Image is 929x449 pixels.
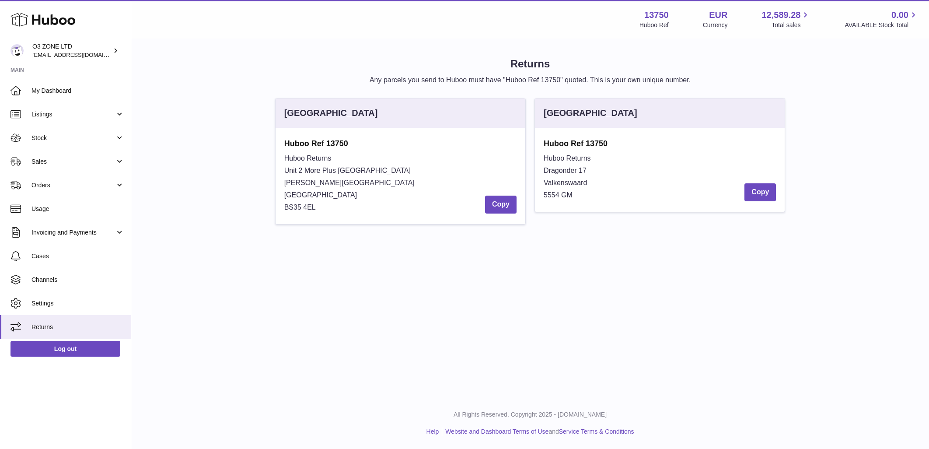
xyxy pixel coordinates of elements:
[284,179,415,186] span: [PERSON_NAME][GEOGRAPHIC_DATA]
[703,21,728,29] div: Currency
[31,228,115,237] span: Invoicing and Payments
[445,428,548,435] a: Website and Dashboard Terms of Use
[31,323,124,331] span: Returns
[31,205,124,213] span: Usage
[32,51,129,58] span: [EMAIL_ADDRESS][DOMAIN_NAME]
[845,21,919,29] span: AVAILABLE Stock Total
[284,191,357,199] span: [GEOGRAPHIC_DATA]
[10,341,120,357] a: Log out
[31,87,124,95] span: My Dashboard
[544,138,776,149] strong: Huboo Ref 13750
[31,134,115,142] span: Stock
[284,154,332,162] span: Huboo Returns
[145,75,915,85] p: Any parcels you send to Huboo must have "Huboo Ref 13750" quoted. This is your own unique number.
[639,21,669,29] div: Huboo Ref
[772,21,810,29] span: Total sales
[31,299,124,308] span: Settings
[744,183,776,201] button: Copy
[559,428,634,435] a: Service Terms & Conditions
[761,9,800,21] span: 12,589.28
[138,410,922,419] p: All Rights Reserved. Copyright 2025 - [DOMAIN_NAME]
[709,9,727,21] strong: EUR
[544,179,587,186] span: Valkenswaard
[31,110,115,119] span: Listings
[544,107,637,119] div: [GEOGRAPHIC_DATA]
[31,181,115,189] span: Orders
[544,167,587,174] span: Dragonder 17
[284,167,411,174] span: Unit 2 More Plus [GEOGRAPHIC_DATA]
[485,196,517,214] button: Copy
[10,44,24,57] img: hello@o3zoneltd.co.uk
[284,203,316,211] span: BS35 4EL
[891,9,908,21] span: 0.00
[644,9,669,21] strong: 13750
[845,9,919,29] a: 0.00 AVAILABLE Stock Total
[426,428,439,435] a: Help
[284,138,517,149] strong: Huboo Ref 13750
[145,57,915,71] h1: Returns
[761,9,810,29] a: 12,589.28 Total sales
[32,42,111,59] div: O3 ZONE LTD
[442,428,634,436] li: and
[544,154,591,162] span: Huboo Returns
[544,191,573,199] span: 5554 GM
[31,252,124,260] span: Cases
[284,107,378,119] div: [GEOGRAPHIC_DATA]
[31,276,124,284] span: Channels
[31,158,115,166] span: Sales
